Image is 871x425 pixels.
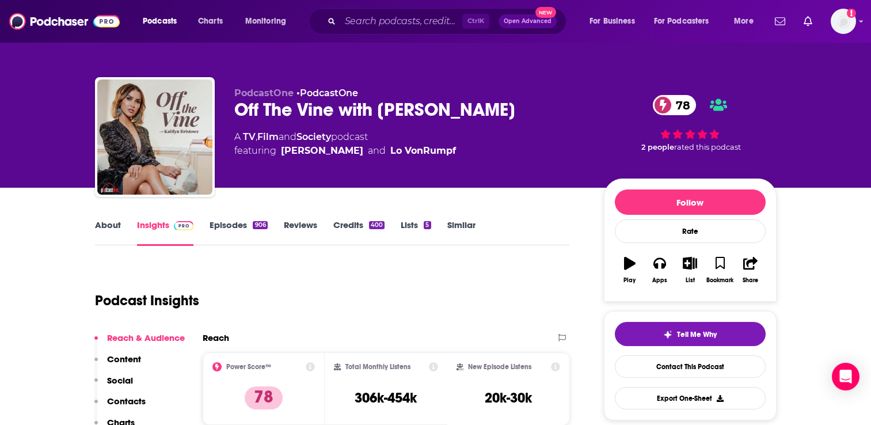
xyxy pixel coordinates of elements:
[296,88,358,98] span: •
[107,354,141,365] p: Content
[191,12,230,31] a: Charts
[615,219,766,243] div: Rate
[645,249,675,291] button: Apps
[95,219,121,246] a: About
[623,277,636,284] div: Play
[355,389,417,407] h3: 306k-454k
[243,131,256,142] a: TV
[345,363,410,371] h2: Total Monthly Listens
[226,363,271,371] h2: Power Score™
[832,363,859,390] div: Open Intercom Messenger
[143,13,177,29] span: Podcasts
[734,13,754,29] span: More
[300,88,358,98] a: PodcastOne
[245,386,283,409] p: 78
[581,12,649,31] button: open menu
[743,277,758,284] div: Share
[94,396,146,417] button: Contacts
[653,95,696,115] a: 78
[198,13,223,29] span: Charts
[234,144,456,158] span: featuring
[296,131,331,142] a: Society
[94,375,133,396] button: Social
[203,332,229,343] h2: Reach
[652,277,667,284] div: Apps
[646,12,726,31] button: open menu
[281,144,363,158] a: Kaitlyn Bristowe
[137,219,194,246] a: InsightsPodchaser Pro
[735,249,765,291] button: Share
[615,189,766,215] button: Follow
[674,143,741,151] span: rated this podcast
[589,13,635,29] span: For Business
[604,88,777,159] div: 78 2 peoplerated this podcast
[279,131,296,142] span: and
[340,12,462,31] input: Search podcasts, credits, & more...
[831,9,856,34] span: Logged in as BenLaurro
[135,12,192,31] button: open menu
[237,12,301,31] button: open menu
[9,10,120,32] img: Podchaser - Follow, Share and Rate Podcasts
[663,330,672,339] img: tell me why sparkle
[424,221,431,229] div: 5
[369,221,385,229] div: 400
[615,249,645,291] button: Play
[675,249,705,291] button: List
[641,143,674,151] span: 2 people
[257,131,279,142] a: Film
[677,330,717,339] span: Tell Me Why
[499,14,557,28] button: Open AdvancedNew
[401,219,431,246] a: Lists5
[95,292,199,309] h1: Podcast Insights
[686,277,695,284] div: List
[210,219,267,246] a: Episodes906
[831,9,856,34] button: Show profile menu
[615,355,766,378] a: Contact This Podcast
[234,130,456,158] div: A podcast
[97,79,212,195] img: Off The Vine with Kaitlyn Bristowe
[107,396,146,407] p: Contacts
[174,221,194,230] img: Podchaser Pro
[447,219,476,246] a: Similar
[320,8,577,35] div: Search podcasts, credits, & more...
[831,9,856,34] img: User Profile
[284,219,317,246] a: Reviews
[368,144,386,158] span: and
[462,14,489,29] span: Ctrl K
[770,12,790,31] a: Show notifications dropdown
[485,389,532,407] h3: 20k-30k
[390,144,456,158] div: Lo VonRumpf
[504,18,551,24] span: Open Advanced
[468,363,531,371] h2: New Episode Listens
[654,13,709,29] span: For Podcasters
[94,354,141,375] button: Content
[535,7,556,18] span: New
[253,221,267,229] div: 906
[726,12,768,31] button: open menu
[705,249,735,291] button: Bookmark
[847,9,856,18] svg: Add a profile image
[664,95,696,115] span: 78
[615,387,766,409] button: Export One-Sheet
[234,88,294,98] span: PodcastOne
[799,12,817,31] a: Show notifications dropdown
[245,13,286,29] span: Monitoring
[615,322,766,346] button: tell me why sparkleTell Me Why
[107,332,185,343] p: Reach & Audience
[333,219,385,246] a: Credits400
[706,277,733,284] div: Bookmark
[107,375,133,386] p: Social
[94,332,185,354] button: Reach & Audience
[256,131,257,142] span: ,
